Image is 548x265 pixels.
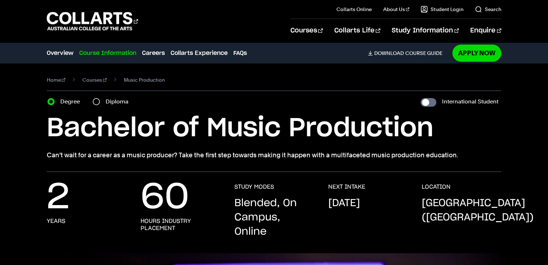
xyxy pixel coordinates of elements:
a: Course Information [79,49,136,57]
p: Can’t wait for a career as a music producer? Take the first step towards making it happen with a ... [47,150,502,160]
a: Courses [82,75,107,85]
h3: STUDY MODES [234,183,274,190]
p: 60 [141,183,189,212]
a: FAQs [233,49,247,57]
a: Overview [47,49,73,57]
label: Diploma [106,97,133,107]
a: Collarts Online [336,6,372,13]
span: Music Production [124,75,165,85]
h3: NEXT INTAKE [328,183,365,190]
a: DownloadCourse Guide [368,50,448,56]
p: [DATE] [328,196,360,210]
h3: hours industry placement [141,218,220,232]
a: Search [475,6,501,13]
a: Home [47,75,66,85]
a: Courses [290,19,323,42]
p: [GEOGRAPHIC_DATA] ([GEOGRAPHIC_DATA]) [422,196,534,225]
a: Collarts Life [334,19,380,42]
label: International Student [442,97,498,107]
a: Collarts Experience [171,49,228,57]
a: About Us [383,6,410,13]
h1: Bachelor of Music Production [47,112,502,144]
a: Apply Now [452,45,501,61]
span: Download [374,50,404,56]
a: Study Information [392,19,459,42]
p: Blended, On Campus, Online [234,196,314,239]
h3: LOCATION [422,183,451,190]
h3: Years [47,218,65,225]
a: Careers [142,49,165,57]
label: Degree [60,97,84,107]
a: Student Login [421,6,463,13]
a: Enquire [470,19,501,42]
div: Go to homepage [47,11,138,31]
p: 2 [47,183,70,212]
